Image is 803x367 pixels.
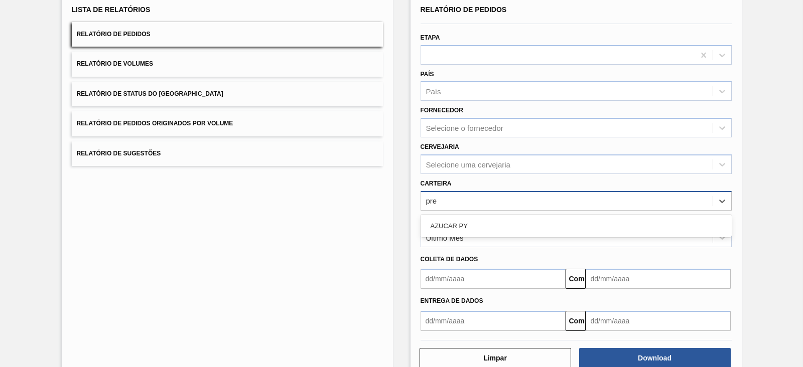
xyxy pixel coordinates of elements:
font: Comeu [569,317,593,325]
font: Carteira [421,180,452,187]
font: Selecione o fornecedor [426,124,503,132]
font: Comeu [569,275,593,283]
button: Comeu [566,269,586,289]
font: Selecione uma cervejaria [426,160,510,168]
button: Relatório de Status do [GEOGRAPHIC_DATA] [72,82,383,106]
font: Relatório de Pedidos Originados por Volume [77,120,233,127]
font: AZUCAR PY [431,222,468,230]
font: País [426,87,441,96]
font: País [421,71,434,78]
button: Comeu [566,311,586,331]
font: Relatório de Pedidos [77,31,151,38]
font: Download [638,354,672,362]
font: Fornecedor [421,107,463,114]
input: dd/mm/aaaa [586,269,731,289]
button: Relatório de Pedidos [72,22,383,47]
input: dd/mm/aaaa [586,311,731,331]
font: Entrega de dados [421,297,483,304]
font: Cervejaria [421,143,459,150]
button: Relatório de Volumes [72,52,383,76]
button: Relatório de Sugestões [72,141,383,166]
font: Coleta de dados [421,256,478,263]
input: dd/mm/aaaa [421,311,566,331]
font: Relatório de Pedidos [421,6,507,14]
font: Etapa [421,34,440,41]
font: Relatório de Status do [GEOGRAPHIC_DATA] [77,90,223,97]
input: dd/mm/aaaa [421,269,566,289]
font: Limpar [483,354,507,362]
font: Último Mês [426,233,464,242]
button: Relatório de Pedidos Originados por Volume [72,111,383,136]
font: Lista de Relatórios [72,6,151,14]
font: Relatório de Sugestões [77,150,161,157]
font: Relatório de Volumes [77,61,153,68]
